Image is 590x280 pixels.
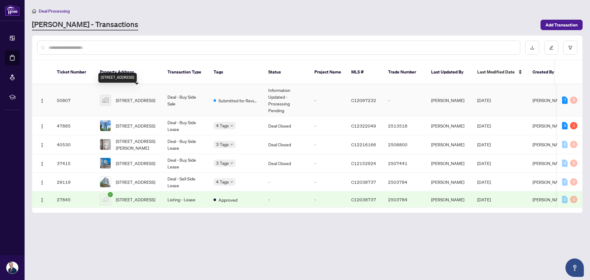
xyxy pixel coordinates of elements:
[309,173,346,191] td: -
[351,97,376,103] span: C12097232
[528,60,564,84] th: Created By
[570,141,577,148] div: 0
[40,161,45,166] img: Logo
[116,138,158,151] span: [STREET_ADDRESS][PERSON_NAME]
[95,60,163,84] th: Property Address
[562,122,568,129] div: 3
[263,173,309,191] td: -
[52,135,95,154] td: 40530
[263,154,309,173] td: Deal Closed
[426,60,472,84] th: Last Updated By
[562,160,568,167] div: 0
[230,124,233,127] span: down
[263,135,309,154] td: Deal Closed
[426,154,472,173] td: [PERSON_NAME]
[477,179,491,185] span: [DATE]
[98,73,137,83] div: [STREET_ADDRESS]
[216,178,229,185] span: 4 Tags
[209,60,263,84] th: Tags
[570,97,577,104] div: 0
[383,135,426,154] td: 2508800
[541,20,583,30] button: Add Transaction
[230,180,233,183] span: down
[230,143,233,146] span: down
[544,41,558,55] button: edit
[383,154,426,173] td: 2507441
[351,179,376,185] span: C12038737
[263,116,309,135] td: Deal Closed
[216,141,229,148] span: 3 Tags
[216,122,229,129] span: 4 Tags
[565,258,584,277] button: Open asap
[40,143,45,148] img: Logo
[426,84,472,116] td: [PERSON_NAME]
[100,95,111,105] img: thumbnail-img
[52,191,95,208] td: 27845
[477,69,515,75] span: Last Modified Date
[263,84,309,116] td: Information Updated - Processing Pending
[477,123,491,128] span: [DATE]
[426,116,472,135] td: [PERSON_NAME]
[32,9,36,13] span: home
[40,198,45,203] img: Logo
[163,173,209,191] td: Deal - Sell Side Lease
[163,116,209,135] td: Deal - Buy Side Lease
[426,135,472,154] td: [PERSON_NAME]
[562,196,568,203] div: 0
[530,45,534,50] span: download
[545,20,578,30] span: Add Transaction
[100,139,111,150] img: thumbnail-img
[216,160,229,167] span: 3 Tags
[383,60,426,84] th: Trade Number
[100,194,111,205] img: thumbnail-img
[383,173,426,191] td: 2503784
[37,140,47,149] button: Logo
[426,173,472,191] td: [PERSON_NAME]
[40,180,45,185] img: Logo
[116,122,155,129] span: [STREET_ADDRESS]
[40,124,45,129] img: Logo
[346,60,383,84] th: MLS #
[309,154,346,173] td: -
[218,97,258,104] span: Submitted for Review
[116,160,155,167] span: [STREET_ADDRESS]
[562,141,568,148] div: 0
[563,41,577,55] button: filter
[533,197,566,202] span: [PERSON_NAME]
[533,179,566,185] span: [PERSON_NAME]
[108,192,113,197] span: check-circle
[37,195,47,204] button: Logo
[477,97,491,103] span: [DATE]
[351,123,376,128] span: C12322049
[351,197,376,202] span: C12038737
[37,121,47,131] button: Logo
[351,160,376,166] span: C12152924
[570,122,577,129] div: 1
[533,97,566,103] span: [PERSON_NAME]
[116,179,155,185] span: [STREET_ADDRESS]
[100,158,111,168] img: thumbnail-img
[570,196,577,203] div: 0
[533,142,566,147] span: [PERSON_NAME]
[40,98,45,103] img: Logo
[383,191,426,208] td: 2503784
[568,45,572,50] span: filter
[52,173,95,191] td: 29119
[309,135,346,154] td: -
[218,196,238,203] span: Approved
[52,60,95,84] th: Ticket Number
[37,177,47,187] button: Logo
[477,197,491,202] span: [DATE]
[570,178,577,186] div: 0
[533,160,566,166] span: [PERSON_NAME]
[163,191,209,208] td: Listing - Lease
[163,154,209,173] td: Deal - Buy Side Lease
[6,262,18,274] img: Profile Icon
[163,84,209,116] td: Deal - Buy Side Sale
[309,116,346,135] td: -
[37,95,47,105] button: Logo
[383,84,426,116] td: -
[263,60,309,84] th: Status
[52,154,95,173] td: 37415
[163,60,209,84] th: Transaction Type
